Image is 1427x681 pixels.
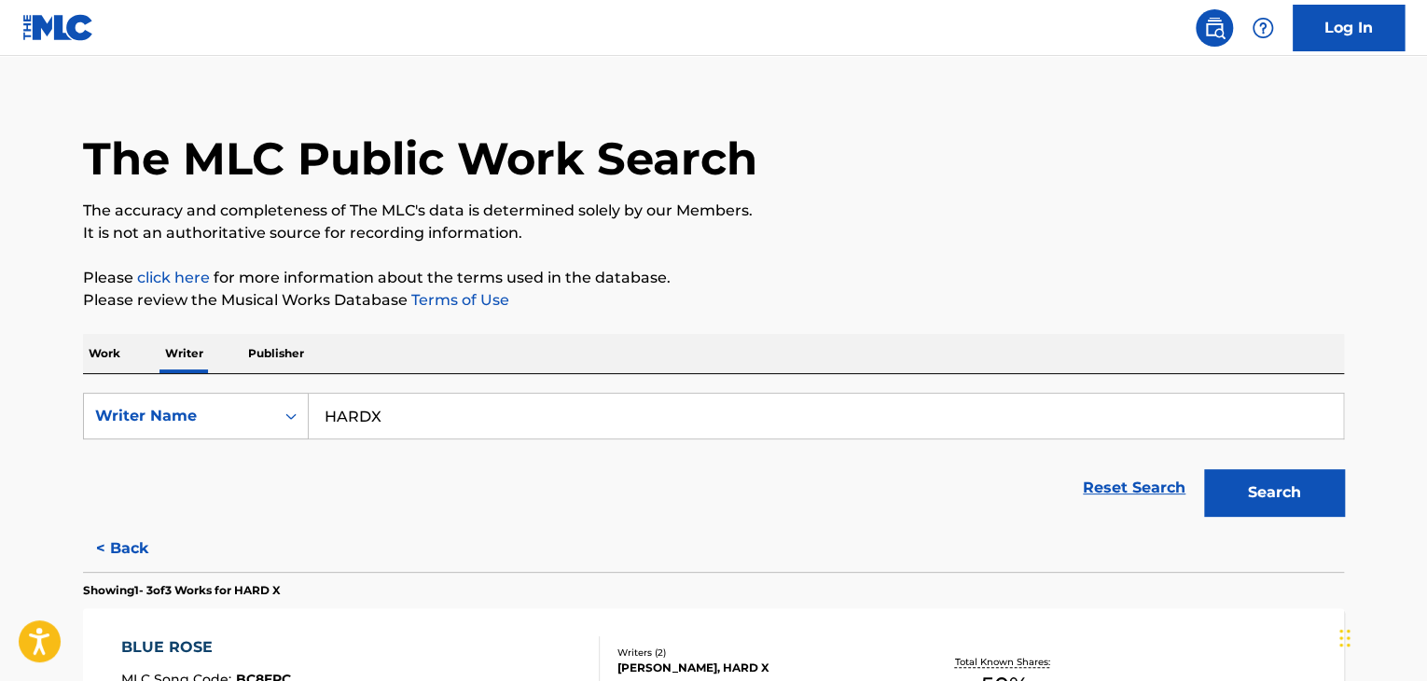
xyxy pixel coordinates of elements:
div: BLUE ROSE [121,636,291,659]
div: Writers ( 2 ) [617,646,899,660]
a: Terms of Use [408,291,509,309]
a: Public Search [1196,9,1233,47]
button: Search [1204,469,1344,516]
button: < Back [83,525,195,572]
p: It is not an authoritative source for recording information. [83,222,1344,244]
p: Showing 1 - 3 of 3 Works for HARD X [83,582,281,599]
iframe: Chat Widget [1334,591,1427,681]
h1: The MLC Public Work Search [83,131,757,187]
p: Total Known Shares: [954,655,1054,669]
div: Help [1244,9,1282,47]
p: Please for more information about the terms used in the database. [83,267,1344,289]
a: click here [137,269,210,286]
p: Writer [159,334,209,373]
img: help [1252,17,1274,39]
p: Publisher [242,334,310,373]
a: Log In [1293,5,1405,51]
a: Reset Search [1074,467,1195,508]
p: Work [83,334,126,373]
img: MLC Logo [22,14,94,41]
form: Search Form [83,393,1344,525]
div: Writer Name [95,405,263,427]
p: Please review the Musical Works Database [83,289,1344,312]
div: Drag [1339,610,1351,666]
img: search [1203,17,1226,39]
div: [PERSON_NAME], HARD X [617,660,899,676]
p: The accuracy and completeness of The MLC's data is determined solely by our Members. [83,200,1344,222]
